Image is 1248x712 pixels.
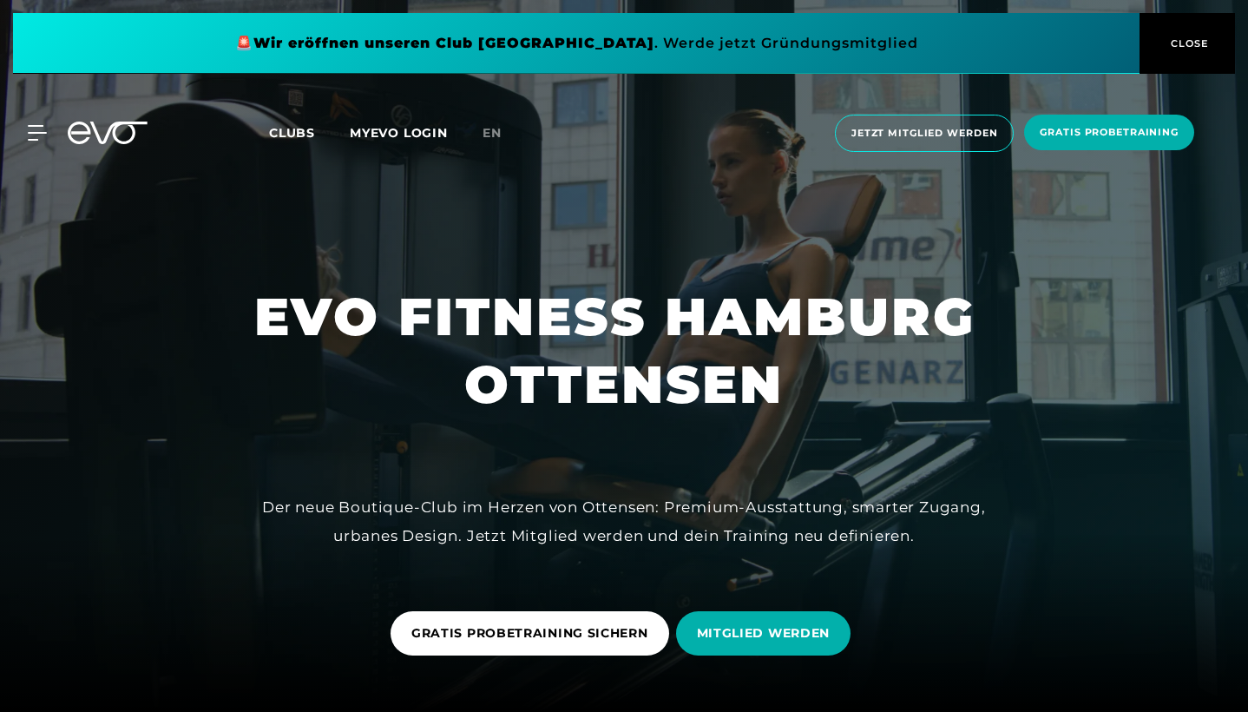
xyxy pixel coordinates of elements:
[830,115,1019,152] a: Jetzt Mitglied werden
[676,598,858,669] a: MITGLIED WERDEN
[851,126,997,141] span: Jetzt Mitglied werden
[1019,115,1199,152] a: Gratis Probetraining
[1140,13,1235,74] button: CLOSE
[350,125,448,141] a: MYEVO LOGIN
[1166,36,1209,51] span: CLOSE
[269,125,315,141] span: Clubs
[233,493,1015,550] div: Der neue Boutique-Club im Herzen von Ottensen: Premium-Ausstattung, smarter Zugang, urbanes Desig...
[1040,125,1179,140] span: Gratis Probetraining
[269,124,350,141] a: Clubs
[483,125,502,141] span: en
[483,123,522,143] a: en
[411,624,648,643] span: GRATIS PROBETRAINING SICHERN
[697,624,831,643] span: MITGLIED WERDEN
[254,283,994,419] h1: EVO FITNESS HAMBURG OTTENSEN
[391,598,676,669] a: GRATIS PROBETRAINING SICHERN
